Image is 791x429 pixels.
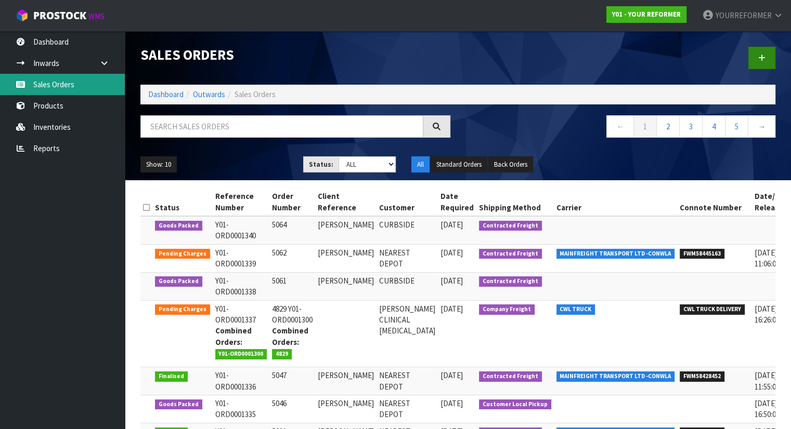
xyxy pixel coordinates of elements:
span: Customer Local Pickup [479,399,551,410]
button: Show: 10 [140,156,177,173]
span: Pending Charges [155,249,210,259]
td: Y01-ORD0001337 [213,300,270,367]
th: Status [152,188,213,216]
span: Contracted Freight [479,221,542,231]
td: [PERSON_NAME] CLINICAL [MEDICAL_DATA] [377,300,438,367]
a: 1 [633,115,657,138]
span: CWL TRUCK DELIVERY [680,304,745,315]
th: Shipping Method [476,188,554,216]
span: [DATE] 11:06:00 [755,248,780,269]
span: [DATE] 11:55:00 [755,370,780,391]
span: ProStock [33,9,86,22]
span: MAINFREIGHT TRANSPORT LTD -CONWLA [556,249,675,259]
th: Connote Number [677,188,752,216]
span: FWM58445163 [680,249,724,259]
span: [DATE] [440,276,463,286]
a: Outwards [193,89,225,99]
td: Y01-ORD0001336 [213,367,270,395]
td: 5062 [269,244,315,272]
span: [DATE] [440,370,463,380]
td: 5047 [269,367,315,395]
td: CURBSIDE [377,272,438,300]
th: Carrier [554,188,678,216]
span: [DATE] 16:26:00 [755,304,780,325]
span: FWM58428452 [680,371,724,382]
td: [PERSON_NAME] [315,395,377,423]
small: WMS [88,11,105,21]
span: Pending Charges [155,304,210,315]
th: Customer [377,188,438,216]
th: Date Required [438,188,476,216]
a: 3 [679,115,703,138]
span: CWL TRUCK [556,304,595,315]
span: [DATE] [440,220,463,230]
a: → [748,115,775,138]
img: cube-alt.png [16,9,29,22]
td: 5064 [269,216,315,244]
td: 4829 Y01-ORD0001300 [269,300,315,367]
td: 5046 [269,395,315,423]
td: NEAREST DEPOT [377,367,438,395]
td: [PERSON_NAME] [315,216,377,244]
a: 2 [656,115,680,138]
th: Order Number [269,188,315,216]
span: [DATE] [440,304,463,314]
span: [DATE] [440,248,463,258]
span: Y01-ORD0001300 [215,349,267,359]
span: 4829 [272,349,292,359]
span: Contracted Freight [479,276,542,287]
td: [PERSON_NAME] [315,244,377,272]
td: CURBSIDE [377,216,438,244]
td: 5061 [269,272,315,300]
td: [PERSON_NAME] [315,272,377,300]
span: Finalised [155,371,188,382]
button: Back Orders [488,156,533,173]
button: Standard Orders [431,156,487,173]
nav: Page navigation [466,115,776,141]
th: Reference Number [213,188,270,216]
td: NEAREST DEPOT [377,244,438,272]
button: All [411,156,430,173]
strong: Status: [309,160,333,169]
strong: Combined Orders: [215,326,252,346]
a: ← [606,115,634,138]
td: NEAREST DEPOT [377,395,438,423]
a: 4 [702,115,725,138]
td: Y01-ORD0001335 [213,395,270,423]
th: Client Reference [315,188,377,216]
td: Y01-ORD0001339 [213,244,270,272]
strong: Combined Orders: [272,326,308,346]
span: Contracted Freight [479,371,542,382]
span: Sales Orders [235,89,276,99]
span: Contracted Freight [479,249,542,259]
span: Company Freight [479,304,535,315]
a: 5 [725,115,748,138]
h1: Sales Orders [140,47,450,62]
span: Goods Packed [155,221,202,231]
span: Goods Packed [155,276,202,287]
td: [PERSON_NAME] [315,367,377,395]
span: YOURREFORMER [716,10,772,20]
input: Search sales orders [140,115,423,138]
td: Y01-ORD0001338 [213,272,270,300]
span: Goods Packed [155,399,202,410]
strong: Y01 - YOUR REFORMER [612,10,681,19]
td: Y01-ORD0001340 [213,216,270,244]
a: Dashboard [148,89,184,99]
span: [DATE] [440,398,463,408]
span: [DATE] 16:50:00 [755,398,780,419]
span: MAINFREIGHT TRANSPORT LTD -CONWLA [556,371,675,382]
